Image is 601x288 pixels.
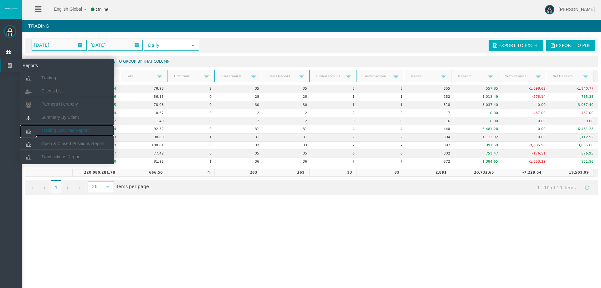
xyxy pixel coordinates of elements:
td: 30 [216,101,264,109]
a: Net Deposits [549,72,583,80]
td: 0.00 [502,117,550,125]
td: 78.08 [121,101,168,109]
td: -487.00 [550,109,598,118]
span: Transactions Report [41,154,81,159]
a: First trade [170,72,204,80]
a: Funded accouns [312,72,346,80]
td: 28 [216,93,264,101]
a: Trading [20,72,114,83]
td: 13,503.09 [546,169,593,177]
span: select [190,43,195,48]
td: 2 [264,109,312,118]
td: 6,481.28 [550,125,598,134]
a: Reports [1,59,114,72]
td: 6,481.28 [455,125,503,134]
td: 7 [359,158,407,166]
a: Export to Excel [489,40,543,51]
td: -7,229.54 [499,169,546,177]
a: Go to the first page [27,182,38,193]
td: 35 [216,150,264,158]
td: 0 [168,125,216,134]
span: Export to PDF [556,43,591,48]
span: [DATE] [32,41,51,50]
td: 2 [264,117,312,125]
span: Open & Closed Positions Report [41,141,105,146]
a: Trading Activities Report [20,125,114,136]
td: 318 [407,101,455,109]
td: 0.00 [550,117,598,125]
td: 2 [359,134,407,142]
td: 6 [359,150,407,158]
td: 0 [168,150,216,158]
td: 6 [311,150,359,158]
td: 35 [264,150,312,158]
span: Go to the previous page [42,186,47,191]
td: -3,335.98 [502,142,550,150]
td: 2 [359,109,407,118]
td: 1.40 [121,117,168,125]
td: 0.00 [502,134,550,142]
td: 0.00 [455,117,503,125]
td: -1,898.62 [502,85,550,93]
td: -1,340.77 [550,85,598,93]
td: 0.00 [502,101,550,109]
td: 0 [311,117,359,125]
td: 33 [216,142,264,150]
td: 28 [264,93,312,101]
td: 6,391.59 [455,142,503,150]
td: 394 [407,134,455,142]
td: 252 [407,93,455,101]
span: Daily [145,40,187,50]
td: 735.35 [550,93,598,101]
td: 0 [168,117,216,125]
td: 0 [359,117,407,125]
span: Go to the last page [78,186,83,191]
div: Drag a column header and drop it here to group by that column [25,56,598,67]
td: 31 [264,125,312,134]
td: 0.67 [121,109,168,118]
td: 1 [311,93,359,101]
td: 372 [407,158,455,166]
td: 448 [407,125,455,134]
td: 7 [311,158,359,166]
td: 1 [168,158,216,166]
span: 20 [88,182,102,191]
td: 4 [167,169,214,177]
td: 2 [168,85,216,93]
td: 1 [311,101,359,109]
span: Online [96,7,108,12]
td: 0 [168,93,216,101]
a: Clients List [20,85,114,97]
td: 31 [216,134,264,142]
a: Go to the previous page [39,182,50,193]
td: 36 [264,158,312,166]
td: 0.00 [455,109,503,118]
span: Trading Activities Report [41,128,89,133]
td: 92.32 [121,125,168,134]
span: Refresh [585,185,590,190]
span: Trading [41,75,56,80]
td: 33 [309,169,357,177]
td: 30 [264,101,312,109]
td: 0 [168,142,216,150]
span: [DATE] [89,41,107,50]
a: Deposits [454,72,488,80]
td: 100.81 [121,142,168,150]
td: 3,037.40 [455,101,503,109]
span: 1 - 10 of 10 items [532,182,582,193]
td: -487.00 [502,109,550,118]
td: 0.00 [502,125,550,134]
span: Partners Hierarchy [41,102,78,107]
td: 20,732.65 [451,169,498,177]
span: Summary By Client [41,115,79,120]
td: 263 [214,169,262,177]
td: -278.14 [502,93,550,101]
span: select [105,184,110,189]
td: 220,080,281.78 [72,169,120,177]
span: 1 [51,180,61,193]
td: 2 [311,134,359,142]
td: 36 [216,158,264,166]
td: 753.47 [455,150,503,158]
a: Summary By Client [20,112,114,123]
img: logo.svg [3,7,19,10]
